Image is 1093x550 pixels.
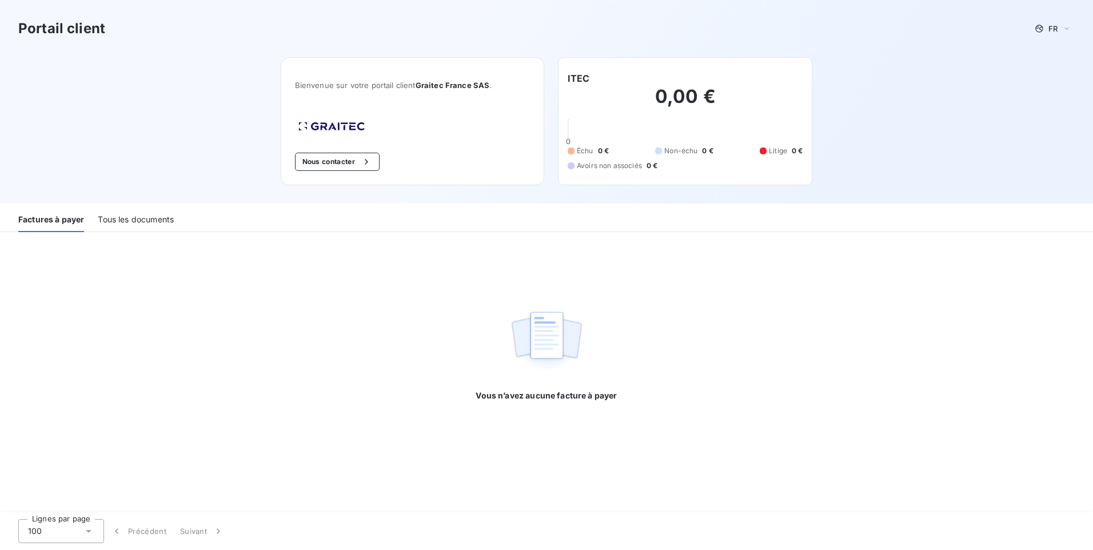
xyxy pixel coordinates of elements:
[566,137,571,146] span: 0
[647,161,657,171] span: 0 €
[18,208,84,232] div: Factures à payer
[598,146,609,156] span: 0 €
[295,153,380,171] button: Nous contacter
[510,305,583,376] img: empty state
[476,390,617,401] span: Vous n’avez aucune facture à payer
[295,81,530,90] span: Bienvenue sur votre portail client .
[104,519,173,543] button: Précédent
[702,146,713,156] span: 0 €
[98,208,174,232] div: Tous les documents
[173,519,231,543] button: Suivant
[577,161,642,171] span: Avoirs non associés
[28,525,42,537] span: 100
[792,146,803,156] span: 0 €
[577,146,593,156] span: Échu
[568,85,803,119] h2: 0,00 €
[295,118,368,134] img: Company logo
[1048,24,1058,33] span: FR
[18,18,105,39] h3: Portail client
[416,81,490,90] span: Graitec France SAS
[769,146,787,156] span: Litige
[568,71,590,85] h6: ITEC
[664,146,697,156] span: Non-échu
